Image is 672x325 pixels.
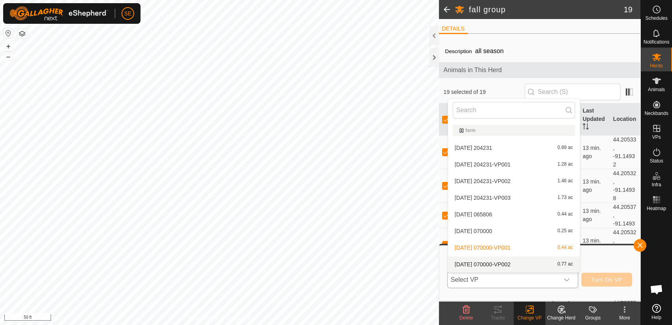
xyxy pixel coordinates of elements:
span: SE [124,10,132,18]
div: Open chat [645,277,668,301]
li: 2025-10-09 070000 [448,223,580,239]
a: Contact Us [227,315,251,322]
span: Status [649,159,663,163]
span: [DATE] 070000-VP001 [455,245,511,250]
span: Infra [651,182,661,187]
div: Tracks [482,314,514,321]
div: farm [459,128,569,133]
div: More [609,314,640,321]
div: Change Herd [545,314,577,321]
a: Privacy Policy [188,315,218,322]
span: [DATE] 204231 [455,145,492,151]
th: Location [610,103,640,136]
a: Help [641,301,672,323]
th: Last Updated [579,103,610,136]
span: 0.25 ac [557,228,573,234]
ul: Option List [448,122,580,272]
span: Delete [459,315,473,321]
td: 44.20537, -91.1493 [610,203,640,228]
span: 0.89 ac [557,145,573,151]
span: 0.77 ac [557,262,573,267]
span: [DATE] 070000 [455,228,492,234]
span: [DATE] 204231-VP002 [455,178,511,184]
button: Turn On VP [581,273,632,287]
button: – [4,52,13,61]
input: Search [453,102,575,119]
span: 0.44 ac [557,245,573,250]
span: Schedules [645,16,667,21]
div: Change VP [514,314,545,321]
li: 2025-10-09 070000-VP002 [448,256,580,272]
input: Search (S) [525,84,621,100]
span: Heatmap [647,206,666,211]
div: Groups [577,314,609,321]
span: VPs [652,135,661,140]
li: 2025-10-06 204231-VP001 [448,157,580,172]
span: 1.73 ac [557,195,573,201]
span: Help [651,315,661,320]
span: 1.28 ac [557,162,573,167]
li: 2025-10-06 204231-VP002 [448,173,580,189]
span: Oct 9, 2025, 5:51 PM [583,145,601,159]
li: 2025-10-09 070000-VP001 [448,240,580,256]
button: Reset Map [4,29,13,38]
span: [DATE] 070000-VP002 [455,262,511,267]
span: Notifications [644,40,669,44]
td: 44.20532, -91.14938 [610,169,640,203]
span: [DATE] 065806 [455,212,492,217]
li: 2025-10-06 204231 [448,140,580,156]
span: [DATE] 204231-VP003 [455,195,511,201]
span: 19 [624,4,632,15]
li: DETAILS [439,25,468,34]
td: 44.20532, -91.14936 [610,228,640,262]
span: 0.44 ac [557,212,573,217]
span: Oct 9, 2025, 5:51 PM [583,237,601,252]
span: [DATE] 204231-VP001 [455,162,511,167]
h2: fall group [469,5,624,14]
td: 44.20533, -91.14932 [610,135,640,169]
span: Animals [648,87,665,92]
span: Herds [650,63,663,68]
span: 19 selected of 19 [444,88,525,96]
span: all season [472,44,507,57]
span: Neckbands [644,111,668,116]
button: + [4,42,13,51]
span: Oct 9, 2025, 5:51 PM [583,208,601,222]
span: Oct 9, 2025, 5:51 PM [583,178,601,193]
li: 2025-10-09 065806 [448,206,580,222]
div: dropdown trigger [559,272,575,288]
span: Select VP [448,272,559,288]
li: 2025-10-06 204231-VP003 [448,190,580,206]
button: Map Layers [17,29,27,38]
span: 1.46 ac [557,178,573,184]
span: Turn On VP [591,277,622,283]
p-sorticon: Activate to sort [583,124,589,131]
span: Animals in This Herd [444,65,636,75]
label: Description [445,48,472,54]
img: Gallagher Logo [9,6,108,21]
